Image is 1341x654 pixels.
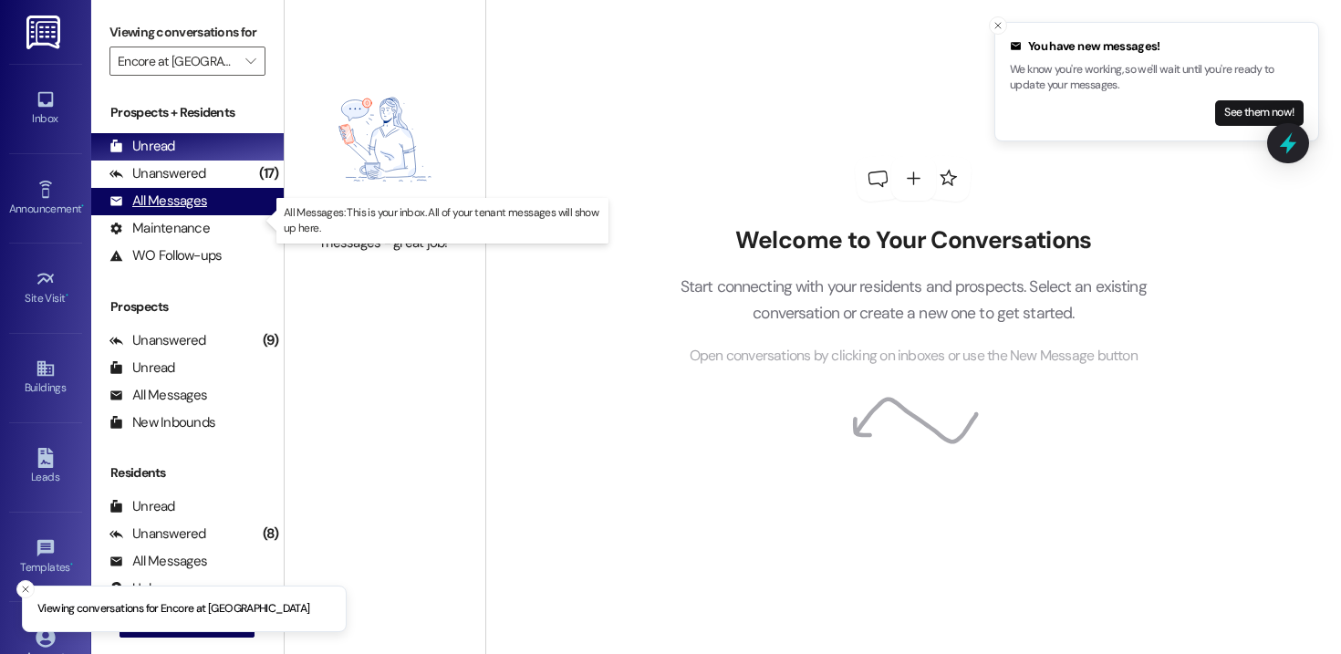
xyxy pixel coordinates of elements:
div: Prospects + Residents [91,103,284,122]
div: All Messages [109,386,207,405]
div: Unanswered [109,164,206,183]
div: Maintenance [109,219,210,238]
div: All Messages [109,552,207,571]
div: Prospects [91,297,284,317]
h2: Welcome to Your Conversations [652,226,1174,255]
span: • [66,289,68,302]
p: All Messages: This is your inbox. All of your tenant messages will show up here. [284,205,601,236]
p: Start connecting with your residents and prospects. Select an existing conversation or create a n... [652,274,1174,326]
div: Unanswered [109,524,206,544]
div: Unread [109,358,175,378]
div: (9) [258,327,284,355]
a: Inbox [9,84,82,133]
button: Close toast [16,580,35,598]
div: (8) [258,520,284,548]
img: empty-state [305,74,465,204]
a: Templates • [9,533,82,582]
div: Unread [109,137,175,156]
button: Close toast [989,16,1007,35]
div: Residents [91,463,284,483]
p: Viewing conversations for Encore at [GEOGRAPHIC_DATA] [37,601,310,618]
button: See them now! [1215,100,1304,126]
div: Unread [109,497,175,516]
div: Unanswered [109,331,206,350]
div: WO Follow-ups [109,246,222,265]
div: (17) [255,160,284,188]
input: All communities [118,47,236,76]
div: New Inbounds [109,413,215,432]
div: All Messages [109,192,207,211]
a: Site Visit • [9,264,82,313]
label: Viewing conversations for [109,18,265,47]
span: • [81,200,84,213]
a: Buildings [9,353,82,402]
img: ResiDesk Logo [26,16,64,49]
p: We know you're working, so we'll wait until you're ready to update your messages. [1010,62,1304,94]
i:  [245,54,255,68]
span: • [70,558,73,571]
span: Open conversations by clicking on inboxes or use the New Message button [690,345,1138,368]
a: Leads [9,442,82,492]
div: You have new messages! [1010,37,1304,56]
